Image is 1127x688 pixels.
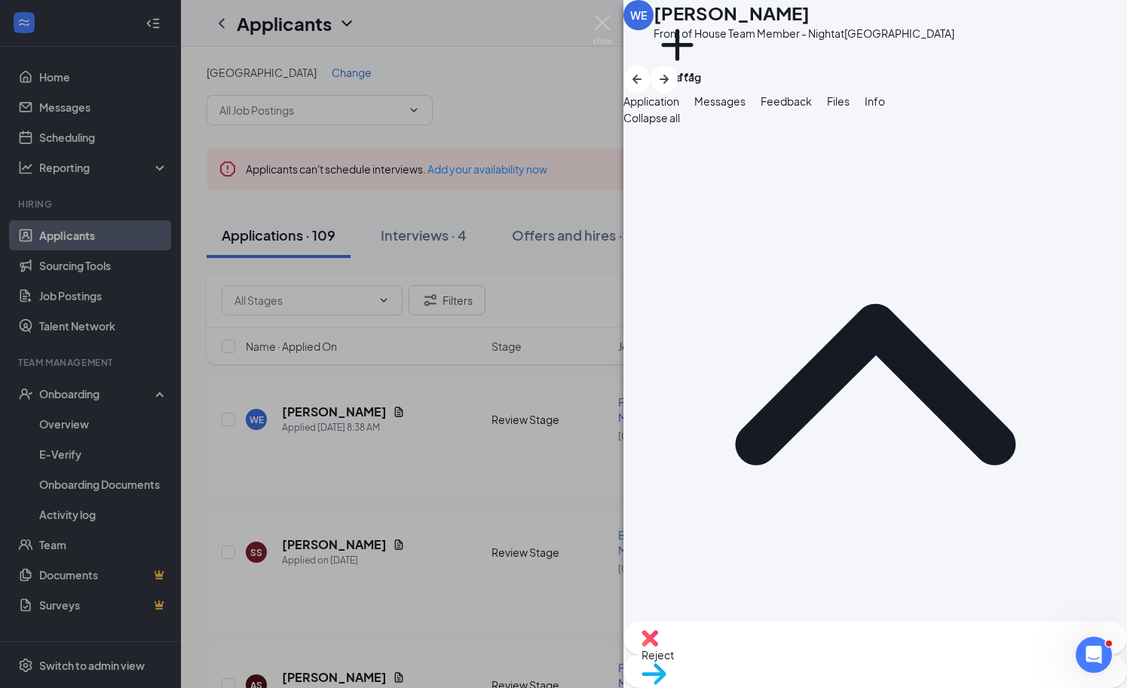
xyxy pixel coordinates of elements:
[865,94,885,108] span: Info
[623,94,679,108] span: Application
[694,94,746,108] span: Messages
[761,94,812,108] span: Feedback
[827,94,850,108] span: Files
[623,132,1127,636] svg: ChevronUp
[654,26,954,41] div: Front of House Team Member - Night at [GEOGRAPHIC_DATA]
[1076,637,1112,673] iframe: Intercom live chat
[651,66,678,93] button: ArrowRight
[630,8,647,23] div: WE
[623,66,651,93] button: ArrowLeftNew
[654,21,701,69] svg: Plus
[654,21,701,85] button: PlusAdd a tag
[623,109,680,126] span: Collapse all
[642,647,1109,663] span: Reject
[628,70,646,88] svg: ArrowLeftNew
[655,70,673,88] svg: ArrowRight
